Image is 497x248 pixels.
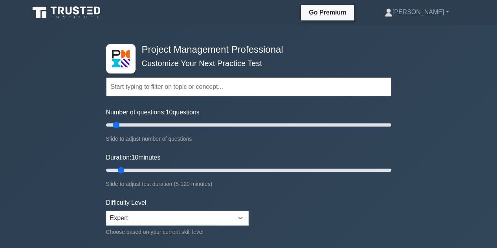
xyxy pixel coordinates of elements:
a: [PERSON_NAME] [366,4,468,20]
label: Difficulty Level [106,198,147,208]
label: Duration: minutes [106,153,161,162]
div: Slide to adjust test duration (5-120 minutes) [106,179,391,189]
span: 10 [131,154,138,161]
div: Slide to adjust number of questions [106,134,391,143]
a: Go Premium [304,7,351,17]
div: Choose based on your current skill level [106,227,249,237]
label: Number of questions: questions [106,108,200,117]
input: Start typing to filter on topic or concept... [106,77,391,96]
span: 10 [166,109,173,116]
h4: Project Management Professional [139,44,353,55]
